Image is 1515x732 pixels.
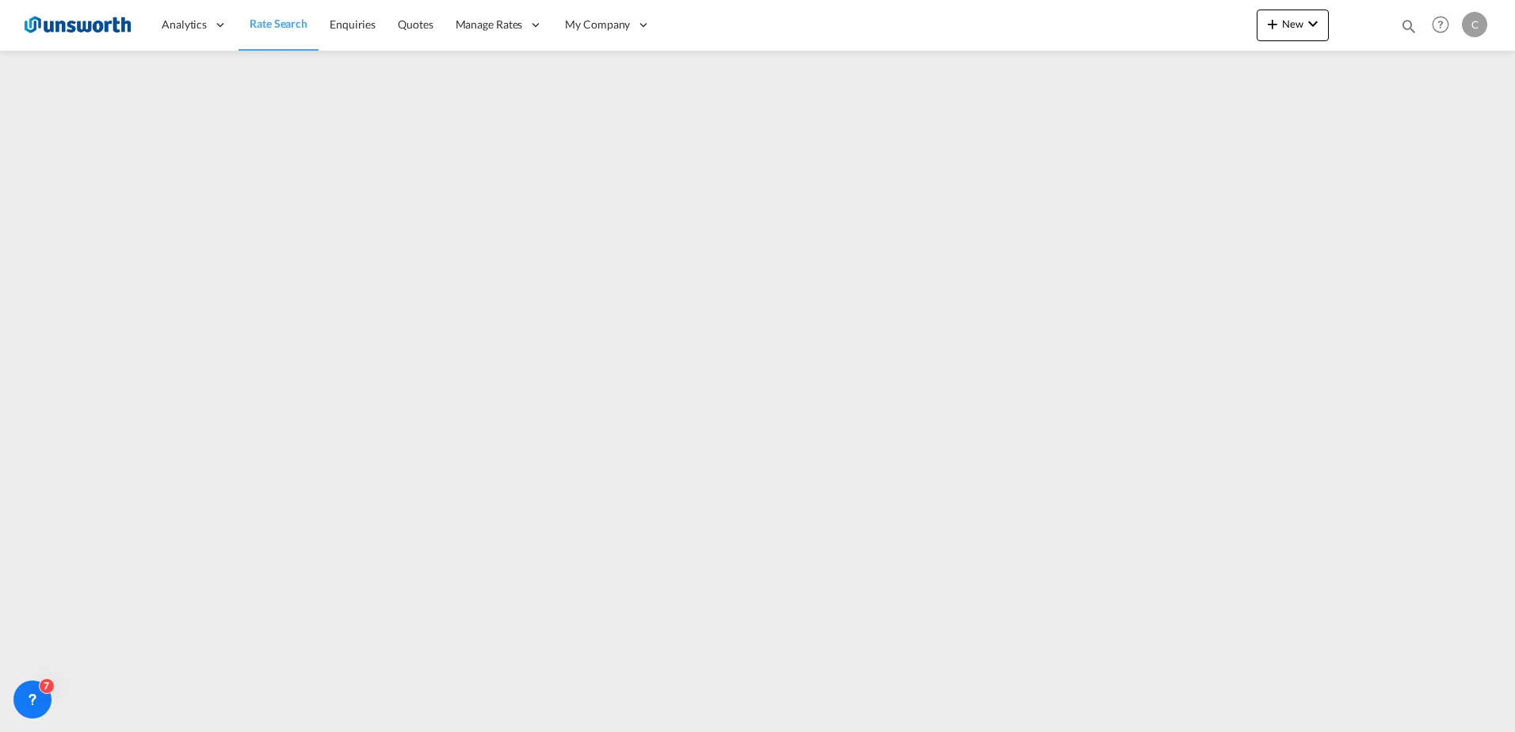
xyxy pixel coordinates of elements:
[1263,17,1322,30] span: New
[1400,17,1418,41] div: icon-magnify
[24,7,131,43] img: 3748d800213711f08852f18dcb6d8936.jpg
[456,17,523,32] span: Manage Rates
[1263,14,1282,33] md-icon: icon-plus 400-fg
[330,17,376,31] span: Enquiries
[565,17,630,32] span: My Company
[1462,12,1487,37] div: C
[398,17,433,31] span: Quotes
[1257,10,1329,41] button: icon-plus 400-fgNewicon-chevron-down
[1427,11,1454,38] span: Help
[1400,17,1418,35] md-icon: icon-magnify
[162,17,207,32] span: Analytics
[1303,14,1322,33] md-icon: icon-chevron-down
[250,17,307,30] span: Rate Search
[1427,11,1462,40] div: Help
